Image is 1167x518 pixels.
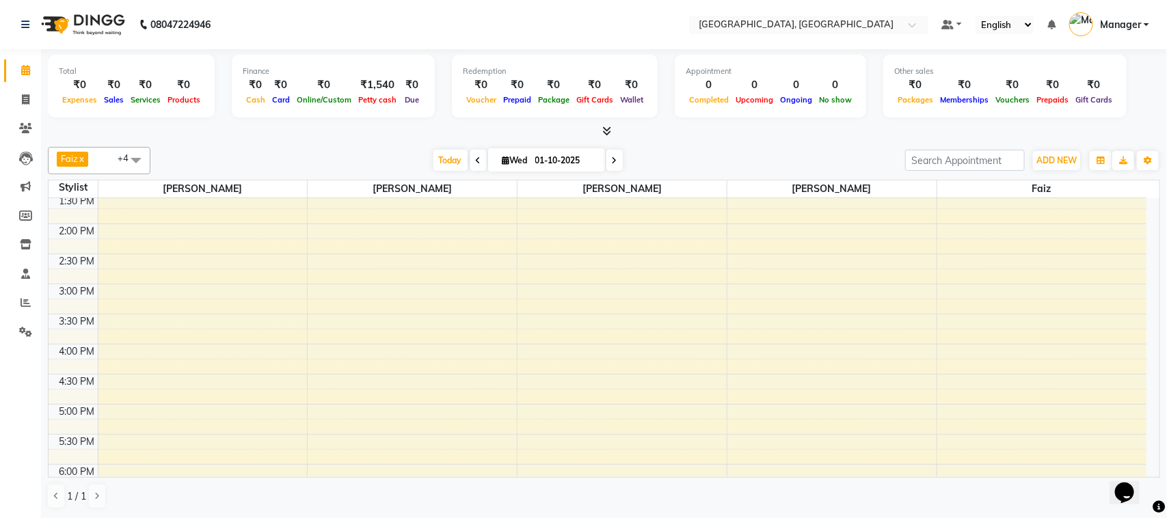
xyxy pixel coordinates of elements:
[499,155,531,165] span: Wed
[78,153,84,164] a: x
[732,95,777,105] span: Upcoming
[35,5,129,44] img: logo
[293,95,355,105] span: Online/Custom
[59,95,100,105] span: Expenses
[243,77,269,93] div: ₹0
[243,95,269,105] span: Cash
[1072,77,1116,93] div: ₹0
[150,5,211,44] b: 08047224946
[57,465,98,479] div: 6:00 PM
[1100,18,1141,32] span: Manager
[57,254,98,269] div: 2:30 PM
[127,95,164,105] span: Services
[1036,155,1077,165] span: ADD NEW
[992,95,1033,105] span: Vouchers
[401,95,422,105] span: Due
[894,66,1116,77] div: Other sales
[269,77,293,93] div: ₹0
[1033,77,1072,93] div: ₹0
[500,95,535,105] span: Prepaid
[732,77,777,93] div: 0
[937,95,992,105] span: Memberships
[686,66,855,77] div: Appointment
[894,77,937,93] div: ₹0
[531,150,600,171] input: 2025-10-01
[905,150,1025,171] input: Search Appointment
[118,152,139,163] span: +4
[57,405,98,419] div: 5:00 PM
[573,77,617,93] div: ₹0
[1033,95,1072,105] span: Prepaids
[355,77,400,93] div: ₹1,540
[518,180,727,197] span: [PERSON_NAME]
[57,284,98,299] div: 3:00 PM
[57,344,98,359] div: 4:00 PM
[57,435,98,449] div: 5:30 PM
[992,77,1033,93] div: ₹0
[100,95,127,105] span: Sales
[1110,463,1153,504] iframe: chat widget
[293,77,355,93] div: ₹0
[816,95,855,105] span: No show
[164,95,204,105] span: Products
[164,77,204,93] div: ₹0
[463,77,500,93] div: ₹0
[777,77,816,93] div: 0
[269,95,293,105] span: Card
[57,374,98,389] div: 4:30 PM
[100,77,127,93] div: ₹0
[57,224,98,238] div: 2:00 PM
[463,66,647,77] div: Redemption
[816,77,855,93] div: 0
[61,153,78,164] span: Faiz
[777,95,816,105] span: Ongoing
[127,77,164,93] div: ₹0
[49,180,98,195] div: Stylist
[59,77,100,93] div: ₹0
[57,314,98,329] div: 3:30 PM
[686,77,732,93] div: 0
[1072,95,1116,105] span: Gift Cards
[98,180,308,197] span: [PERSON_NAME]
[727,180,937,197] span: [PERSON_NAME]
[573,95,617,105] span: Gift Cards
[1033,151,1080,170] button: ADD NEW
[57,194,98,208] div: 1:30 PM
[937,77,992,93] div: ₹0
[617,77,647,93] div: ₹0
[535,95,573,105] span: Package
[67,489,86,504] span: 1 / 1
[355,95,400,105] span: Petty cash
[433,150,468,171] span: Today
[500,77,535,93] div: ₹0
[59,66,204,77] div: Total
[535,77,573,93] div: ₹0
[308,180,517,197] span: [PERSON_NAME]
[1069,12,1093,36] img: Manager
[243,66,424,77] div: Finance
[686,95,732,105] span: Completed
[400,77,424,93] div: ₹0
[937,180,1146,197] span: Faiz
[617,95,647,105] span: Wallet
[894,95,937,105] span: Packages
[463,95,500,105] span: Voucher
